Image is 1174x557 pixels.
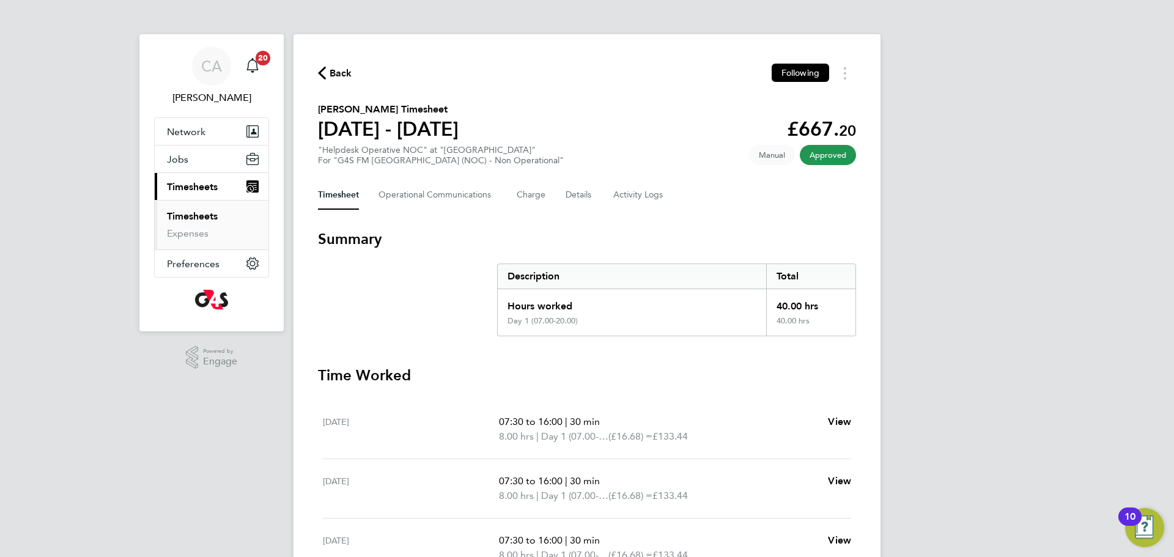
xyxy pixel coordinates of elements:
[839,122,856,139] span: 20
[318,117,459,141] h1: [DATE] - [DATE]
[318,366,856,385] h3: Time Worked
[787,117,856,141] app-decimal: £667.
[318,102,459,117] h2: [PERSON_NAME] Timesheet
[828,475,851,487] span: View
[499,490,534,501] span: 8.00 hrs
[497,264,856,336] div: Summary
[608,430,652,442] span: (£16.68) =
[167,210,218,222] a: Timesheets
[613,180,665,210] button: Activity Logs
[154,290,269,309] a: Go to home page
[541,489,608,503] span: Day 1 (07.00-20.00)
[541,429,608,444] span: Day 1 (07.00-20.00)
[240,46,265,86] a: 20
[766,316,855,336] div: 40.00 hrs
[167,258,220,270] span: Preferences
[186,346,238,369] a: Powered byEngage
[1124,517,1135,533] div: 10
[256,51,270,65] span: 20
[517,180,546,210] button: Charge
[318,65,352,81] button: Back
[565,475,567,487] span: |
[566,180,594,210] button: Details
[155,173,268,200] button: Timesheets
[536,490,539,501] span: |
[203,356,237,367] span: Engage
[318,145,564,166] div: "Helpdesk Operative NOC" at "[GEOGRAPHIC_DATA]"
[766,289,855,316] div: 40.00 hrs
[318,229,856,249] h3: Summary
[154,90,269,105] span: Chyrie Anderson
[195,290,228,309] img: g4s-logo-retina.png
[201,58,222,74] span: CA
[508,316,578,326] div: Day 1 (07.00-20.00)
[167,181,218,193] span: Timesheets
[828,474,851,489] a: View
[155,118,268,145] button: Network
[155,250,268,277] button: Preferences
[318,180,359,210] button: Timesheet
[155,146,268,172] button: Jobs
[498,264,766,289] div: Description
[499,534,563,546] span: 07:30 to 16:00
[766,264,855,289] div: Total
[167,153,188,165] span: Jobs
[800,145,856,165] span: This timesheet has been approved.
[828,534,851,546] span: View
[781,67,819,78] span: Following
[570,416,600,427] span: 30 min
[608,490,652,501] span: (£16.68) =
[498,289,766,316] div: Hours worked
[499,416,563,427] span: 07:30 to 16:00
[652,430,688,442] span: £133.44
[772,64,829,82] button: Following
[330,66,352,81] span: Back
[749,145,795,165] span: This timesheet was manually created.
[154,46,269,105] a: CA[PERSON_NAME]
[536,430,539,442] span: |
[203,346,237,356] span: Powered by
[378,180,497,210] button: Operational Communications
[828,415,851,429] a: View
[318,155,564,166] div: For "G4S FM [GEOGRAPHIC_DATA] (NOC) - Non Operational"
[652,490,688,501] span: £133.44
[570,534,600,546] span: 30 min
[828,416,851,427] span: View
[499,430,534,442] span: 8.00 hrs
[323,474,499,503] div: [DATE]
[828,533,851,548] a: View
[323,415,499,444] div: [DATE]
[499,475,563,487] span: 07:30 to 16:00
[570,475,600,487] span: 30 min
[167,227,209,239] a: Expenses
[1125,508,1164,547] button: Open Resource Center, 10 new notifications
[167,126,205,138] span: Network
[565,416,567,427] span: |
[565,534,567,546] span: |
[155,200,268,249] div: Timesheets
[139,34,284,331] nav: Main navigation
[834,64,856,83] button: Timesheets Menu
